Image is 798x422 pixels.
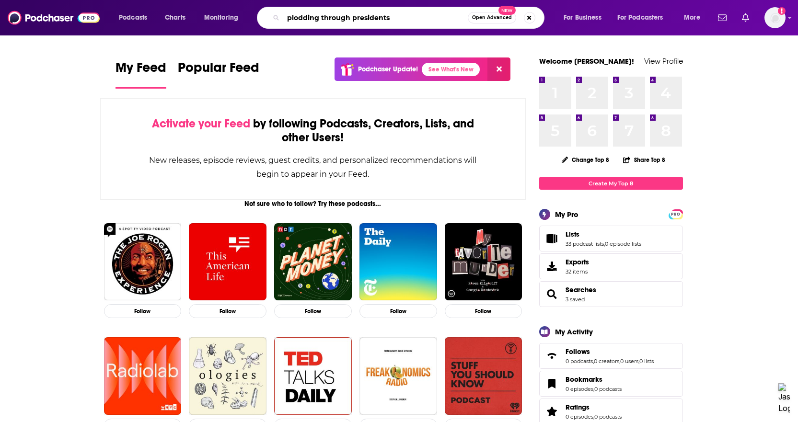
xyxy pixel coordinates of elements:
[639,358,654,365] a: 0 lists
[714,10,730,26] a: Show notifications dropdown
[359,337,437,415] a: Freakonomics Radio
[152,116,250,131] span: Activate your Feed
[684,11,700,24] span: More
[543,260,562,273] span: Exports
[445,223,522,301] img: My Favorite Murder with Karen Kilgariff and Georgia Hardstark
[556,154,615,166] button: Change Top 8
[165,11,185,24] span: Charts
[539,177,683,190] a: Create My Top 8
[422,63,480,76] a: See What's New
[778,7,786,15] svg: Add a profile image
[566,268,589,275] span: 32 items
[149,153,478,181] div: New releases, episode reviews, guest credits, and personalized recommendations will begin to appe...
[638,358,639,365] span: ,
[104,337,182,415] img: Radiolab
[566,347,590,356] span: Follows
[359,304,437,318] button: Follow
[197,10,251,25] button: open menu
[178,59,259,81] span: Popular Feed
[594,358,619,365] a: 0 creators
[539,371,683,397] span: Bookmarks
[604,240,605,247] span: ,
[764,7,786,28] button: Show profile menu
[566,347,654,356] a: Follows
[104,223,182,301] img: The Joe Rogan Experience
[566,358,593,365] a: 0 podcasts
[566,258,589,266] span: Exports
[445,337,522,415] img: Stuff You Should Know
[620,358,638,365] a: 0 users
[539,281,683,307] span: Searches
[555,327,593,336] div: My Activity
[266,7,554,29] div: Search podcasts, credits, & more...
[611,10,677,25] button: open menu
[555,210,578,219] div: My Pro
[564,11,601,24] span: For Business
[274,304,352,318] button: Follow
[283,10,468,25] input: Search podcasts, credits, & more...
[593,358,594,365] span: ,
[566,285,596,294] a: Searches
[594,386,622,392] a: 0 podcasts
[149,117,478,145] div: by following Podcasts, Creators, Lists, and other Users!
[623,150,666,169] button: Share Top 8
[274,337,352,415] img: TED Talks Daily
[566,403,590,411] span: Ratings
[594,413,622,420] a: 0 podcasts
[566,375,602,384] span: Bookmarks
[557,10,613,25] button: open menu
[619,358,620,365] span: ,
[498,6,516,15] span: New
[539,226,683,251] span: Lists
[539,253,683,279] a: Exports
[358,65,418,73] p: Podchaser Update!
[543,232,562,245] a: Lists
[204,11,238,24] span: Monitoring
[738,10,753,26] a: Show notifications dropdown
[566,240,604,247] a: 33 podcast lists
[566,296,585,303] a: 3 saved
[764,7,786,28] span: Logged in as RebRoz5
[764,7,786,28] img: User Profile
[566,403,622,411] a: Ratings
[468,12,516,23] button: Open AdvancedNew
[543,287,562,301] a: Searches
[566,413,593,420] a: 0 episodes
[543,349,562,363] a: Follows
[670,211,682,218] span: PRO
[605,240,641,247] a: 0 episode lists
[274,223,352,301] a: Planet Money
[189,304,266,318] button: Follow
[189,337,266,415] img: Ologies with Alie Ward
[644,57,683,66] a: View Profile
[159,10,191,25] a: Charts
[189,223,266,301] img: This American Life
[566,230,579,239] span: Lists
[359,223,437,301] img: The Daily
[119,11,147,24] span: Podcasts
[112,10,160,25] button: open menu
[670,210,682,217] a: PRO
[116,59,166,81] span: My Feed
[178,59,259,89] a: Popular Feed
[677,10,712,25] button: open menu
[104,304,182,318] button: Follow
[539,57,634,66] a: Welcome [PERSON_NAME]!
[539,343,683,369] span: Follows
[8,9,100,27] img: Podchaser - Follow, Share and Rate Podcasts
[472,15,512,20] span: Open Advanced
[116,59,166,89] a: My Feed
[617,11,663,24] span: For Podcasters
